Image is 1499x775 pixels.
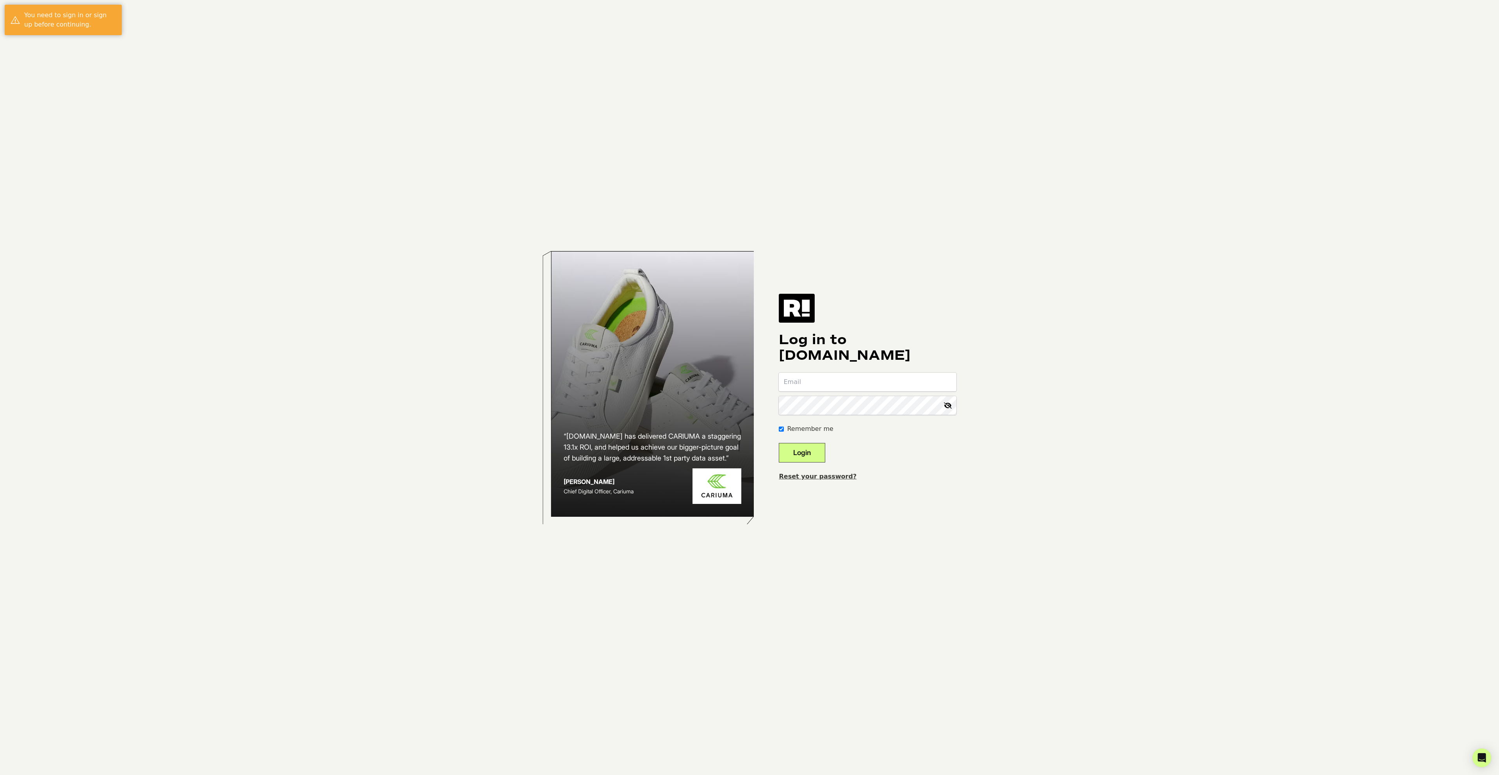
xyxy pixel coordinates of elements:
h2: “[DOMAIN_NAME] has delivered CARIUMA a staggering 13.1x ROI, and helped us achieve our bigger-pic... [564,431,742,464]
div: Open Intercom Messenger [1472,748,1491,767]
span: Chief Digital Officer, Cariuma [564,488,634,495]
img: Retention.com [779,294,815,323]
img: Cariuma [693,468,741,504]
strong: [PERSON_NAME] [564,478,614,486]
input: Email [779,373,956,391]
label: Remember me [787,424,833,434]
a: Reset your password? [779,473,856,480]
div: You need to sign in or sign up before continuing. [24,11,116,29]
h1: Log in to [DOMAIN_NAME] [779,332,956,363]
button: Login [779,443,825,462]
